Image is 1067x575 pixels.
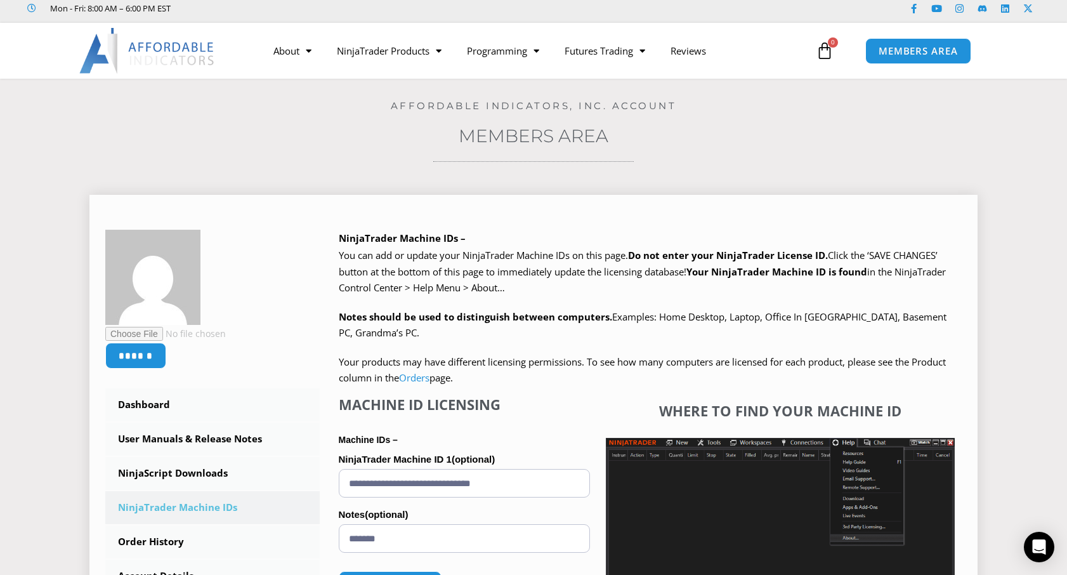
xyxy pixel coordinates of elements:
[339,435,398,445] strong: Machine IDs –
[105,230,200,325] img: 68d544741eaeca62496f7877a72a79563a3c018acc7a62430c104d7069bc94a3
[452,454,495,465] span: (optional)
[261,36,813,65] nav: Menu
[454,36,552,65] a: Programming
[188,2,379,15] iframe: Customer reviews powered by Trustpilot
[797,32,853,69] a: 0
[391,100,677,112] a: Affordable Indicators, Inc. Account
[339,396,590,413] h4: Machine ID Licensing
[339,505,590,524] label: Notes
[339,450,590,469] label: NinjaTrader Machine ID 1
[1024,532,1054,562] div: Open Intercom Messenger
[399,371,429,384] a: Orders
[339,310,946,340] span: Examples: Home Desktop, Laptop, Office In [GEOGRAPHIC_DATA], Basement PC, Grandma’s PC.
[105,457,320,490] a: NinjaScript Downloads
[365,509,408,520] span: (optional)
[324,36,454,65] a: NinjaTrader Products
[606,402,955,419] h4: Where to find your Machine ID
[79,28,216,74] img: LogoAI | Affordable Indicators – NinjaTrader
[658,36,719,65] a: Reviews
[865,38,971,64] a: MEMBERS AREA
[459,125,608,147] a: Members Area
[105,388,320,421] a: Dashboard
[105,525,320,558] a: Order History
[552,36,658,65] a: Futures Trading
[261,36,324,65] a: About
[879,46,958,56] span: MEMBERS AREA
[686,265,867,278] strong: Your NinjaTrader Machine ID is found
[628,249,828,261] b: Do not enter your NinjaTrader License ID.
[47,1,171,16] span: Mon - Fri: 8:00 AM – 6:00 PM EST
[339,355,946,385] span: Your products may have different licensing permissions. To see how many computers are licensed fo...
[105,423,320,456] a: User Manuals & Release Notes
[339,232,466,244] b: NinjaTrader Machine IDs –
[339,310,612,323] strong: Notes should be used to distinguish between computers.
[828,37,838,48] span: 0
[339,249,628,261] span: You can add or update your NinjaTrader Machine IDs on this page.
[105,491,320,524] a: NinjaTrader Machine IDs
[339,249,946,294] span: Click the ‘SAVE CHANGES’ button at the bottom of this page to immediately update the licensing da...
